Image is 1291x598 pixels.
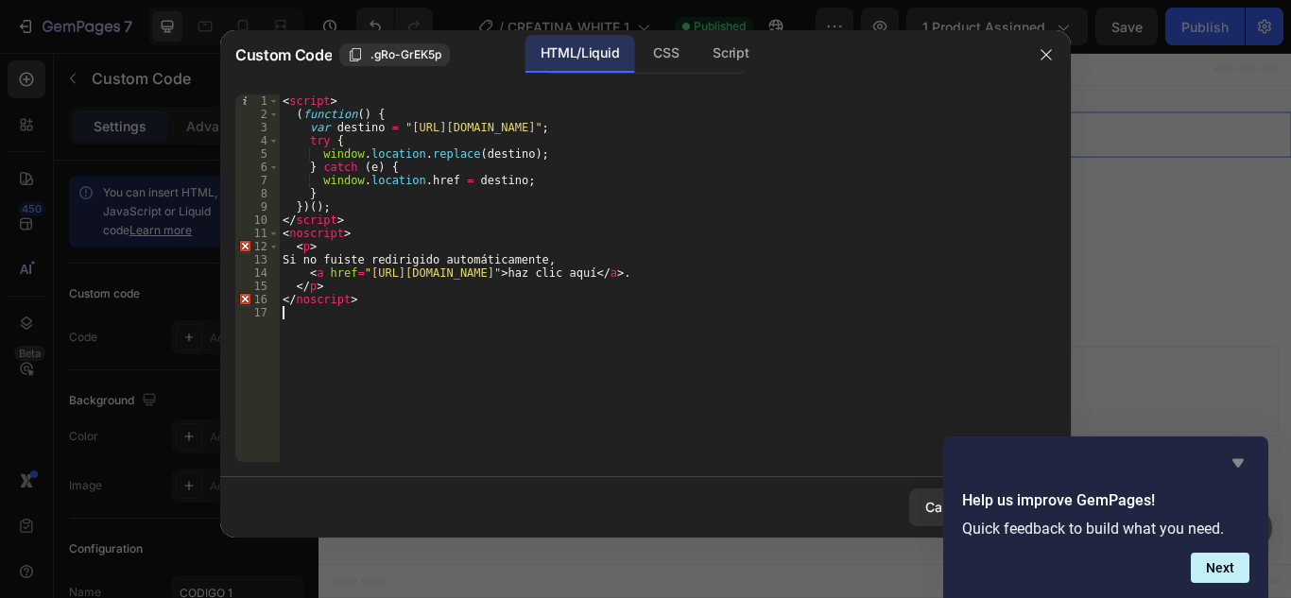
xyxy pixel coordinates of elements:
div: CODIGO 1 [24,43,84,60]
div: 10 [235,214,280,227]
button: Next question [1191,553,1249,583]
div: 3 [235,121,280,134]
div: Choose templates [364,375,478,395]
div: Help us improve GemPages! [962,452,1249,583]
div: 8 [235,187,280,200]
div: HTML/Liquid [525,35,634,73]
span: Custom Code [235,43,332,66]
div: CSS [638,35,694,73]
div: 11 [235,227,280,240]
div: 16 [235,293,280,306]
div: Generate layout [512,375,611,395]
div: Script [697,35,764,73]
span: then drag & drop elements [636,399,777,416]
div: 5 [235,147,280,161]
button: Cancel [909,488,985,526]
div: 6 [235,161,280,174]
div: Add blank section [650,375,766,395]
p: Quick feedback to build what you need. [962,520,1249,538]
div: 7 [235,174,280,187]
div: 2 [235,108,280,121]
button: .gRo-GrEK5p [339,43,450,66]
div: 14 [235,266,280,280]
span: inspired by CRO experts [354,399,484,416]
div: 4 [235,134,280,147]
div: 12 [235,240,280,253]
span: from URL or image [509,399,611,416]
div: 15 [235,280,280,293]
h2: Help us improve GemPages! [962,489,1249,512]
div: 13 [235,253,280,266]
span: .gRo-GrEK5p [370,46,441,63]
div: 9 [235,200,280,214]
div: 17 [235,306,280,319]
span: Add section [523,333,612,352]
button: Hide survey [1227,452,1249,474]
div: Cancel [925,497,969,517]
div: 1 [235,94,280,108]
